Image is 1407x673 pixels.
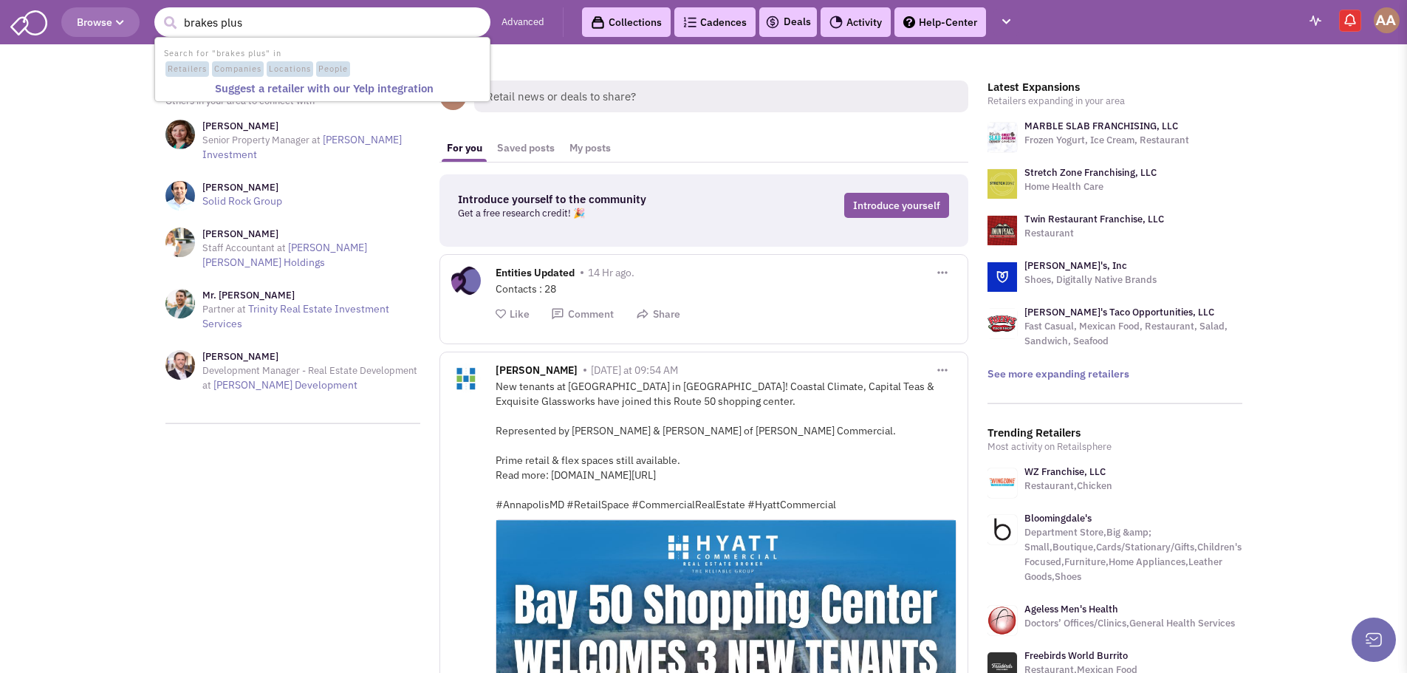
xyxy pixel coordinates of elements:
[844,193,949,218] a: Introduce yourself
[588,266,634,279] span: 14 Hr ago.
[591,363,678,377] span: [DATE] at 09:54 AM
[202,120,420,133] h3: [PERSON_NAME]
[202,194,282,208] a: Solid Rock Group
[674,7,756,37] a: Cadences
[496,363,578,380] span: [PERSON_NAME]
[1024,525,1242,584] p: Department Store,Big &amp; Small,Boutique,Cards/Stationary/Gifts,Children's Focused,Furniture,Hom...
[591,16,605,30] img: icon-collection-lavender-black.svg
[202,241,367,269] a: [PERSON_NAME] [PERSON_NAME] Holdings
[213,378,357,392] a: [PERSON_NAME] Development
[1024,226,1164,241] p: Restaurant
[501,16,544,30] a: Advanced
[1024,166,1157,179] a: Stretch Zone Franchising, LLC
[1024,306,1214,318] a: [PERSON_NAME]'s Taco Opportunities, LLC
[202,303,246,315] span: Partner at
[987,81,1242,94] h3: Latest Expansions
[202,133,402,161] a: [PERSON_NAME] Investment
[496,379,956,512] div: New tenants at [GEOGRAPHIC_DATA] in [GEOGRAPHIC_DATA]! Coastal Climate, Capital Teas & Exquisite ...
[267,61,313,78] span: Locations
[987,309,1017,338] img: logo
[987,440,1242,454] p: Most activity on Retailsphere
[987,367,1129,380] a: See more expanding retailers
[1024,259,1127,272] a: [PERSON_NAME]'s, Inc
[165,61,209,78] span: Retailers
[202,242,286,254] span: Staff Accountant at
[987,169,1017,199] img: logo
[202,228,420,241] h3: [PERSON_NAME]
[202,134,321,146] span: Senior Property Manager at
[215,81,434,95] b: Suggest a retailer with our Yelp integration
[458,193,737,206] h3: Introduce yourself to the community
[987,94,1242,109] p: Retailers expanding in your area
[202,289,420,302] h3: Mr. [PERSON_NAME]
[829,16,843,29] img: Activity.png
[636,307,680,321] button: Share
[821,7,891,37] a: Activity
[154,7,490,37] input: Search
[212,61,264,78] span: Companies
[1024,319,1242,349] p: Fast Casual, Mexican Food, Restaurant, Salad, Sandwich, Seafood
[1024,603,1118,615] a: Ageless Men's Health
[582,7,671,37] a: Collections
[987,216,1017,245] img: logo
[496,266,575,283] span: Entities Updated
[202,302,389,330] a: Trinity Real Estate Investment Services
[1024,180,1157,194] p: Home Health Care
[551,307,614,321] button: Comment
[903,16,915,28] img: help.png
[987,262,1017,292] img: logo
[987,468,1017,498] img: www.wingzone.com
[160,79,487,99] a: Suggest a retailer with our Yelp integration
[77,16,124,29] span: Browse
[157,44,488,78] li: Search for "brakes plus" in
[458,206,737,221] p: Get a free research credit! 🎉
[1024,213,1164,225] a: Twin Restaurant Franchise, LLC
[1024,465,1106,478] a: WZ Franchise, LLC
[202,350,420,363] h3: [PERSON_NAME]
[1024,120,1178,132] a: MARBLE SLAB FRANCHISING, LLC
[1024,616,1235,631] p: Doctors’ Offices/Clinics,General Health Services
[894,7,986,37] a: Help-Center
[987,123,1017,152] img: logo
[10,7,47,35] img: SmartAdmin
[490,134,562,162] a: Saved posts
[1024,479,1112,493] p: Restaurant,Chicken
[765,13,780,31] img: icon-deals.svg
[562,134,618,162] a: My posts
[1374,7,1400,33] img: Abe Arteaga
[496,307,530,321] button: Like
[474,81,968,112] span: Retail news or deals to share?
[1024,133,1189,148] p: Frozen Yogurt, Ice Cream, Restaurant
[1024,512,1092,525] a: Bloomingdale's
[510,307,530,321] span: Like
[765,13,811,31] a: Deals
[987,426,1242,440] h3: Trending Retailers
[202,181,282,194] h3: [PERSON_NAME]
[1024,649,1128,662] a: Freebirds World Burrito
[316,61,350,78] span: People
[61,7,140,37] button: Browse
[683,17,696,27] img: Cadences_logo.png
[1024,273,1157,287] p: Shoes, Digitally Native Brands
[439,134,490,162] a: For you
[202,364,417,392] span: Development Manager - Real Estate Development at
[496,281,956,296] div: Contacts : 28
